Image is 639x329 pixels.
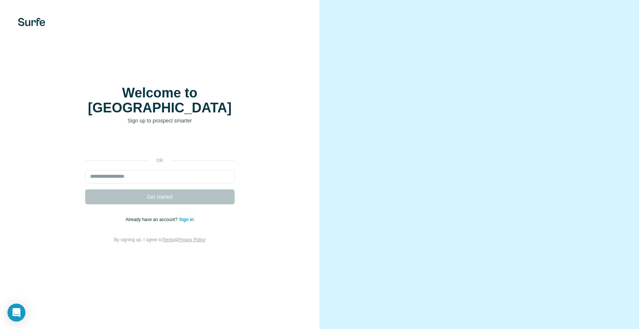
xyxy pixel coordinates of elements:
div: Open Intercom Messenger [7,304,25,322]
a: Terms [163,237,175,242]
img: Surfe's logo [18,18,45,26]
p: Sign up to prospect smarter [85,117,235,124]
a: Privacy Policy [177,237,206,242]
iframe: Schaltfläche „Über Google anmelden“ [81,136,238,152]
span: By signing up, I agree to & [114,237,206,242]
h1: Welcome to [GEOGRAPHIC_DATA] [85,86,235,115]
a: Sign in [179,217,194,222]
span: Already have an account? [126,217,179,222]
p: or [148,157,172,164]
